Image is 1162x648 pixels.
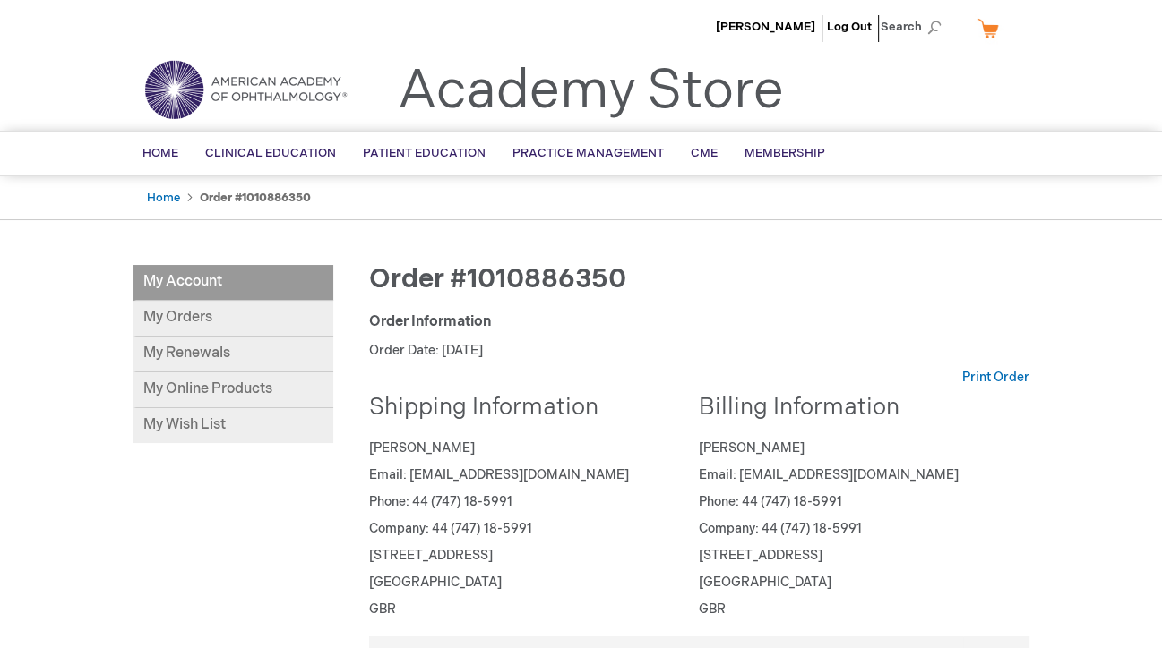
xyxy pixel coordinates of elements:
a: Log Out [827,20,872,34]
span: GBR [699,601,726,617]
span: Clinical Education [205,146,336,160]
span: [STREET_ADDRESS] [369,548,493,563]
span: Phone: 44 (747) 18-5991 [369,494,512,509]
a: Home [147,191,180,205]
a: My Online Products [133,372,333,408]
h2: Billing Information [699,396,1016,422]
div: Order Information [369,312,1029,333]
span: Company: 44 (747) 18-5991 [369,521,532,536]
span: Email: [EMAIL_ADDRESS][DOMAIN_NAME] [369,467,629,482]
p: Order Date: [DATE] [369,342,1029,360]
span: Patient Education [363,146,486,160]
strong: Order #1010886350 [200,191,311,205]
span: [PERSON_NAME] [699,440,805,456]
span: [STREET_ADDRESS] [699,548,822,563]
span: Home [142,146,178,160]
a: My Renewals [133,337,333,372]
span: Company: 44 (747) 18-5991 [699,521,862,536]
span: CME [691,146,718,160]
a: My Orders [133,301,333,337]
span: Search [881,9,949,45]
span: Order #1010886350 [369,263,626,295]
span: [GEOGRAPHIC_DATA] [699,575,831,590]
span: Membership [745,146,825,160]
a: My Wish List [133,408,333,443]
a: [PERSON_NAME] [716,20,815,34]
span: [PERSON_NAME] [369,440,475,456]
h2: Shipping Information [369,396,686,422]
a: Print Order [962,369,1029,387]
span: GBR [369,601,396,617]
a: Academy Store [398,59,784,124]
span: Practice Management [512,146,664,160]
span: Email: [EMAIL_ADDRESS][DOMAIN_NAME] [699,467,959,482]
span: Phone: 44 (747) 18-5991 [699,494,842,509]
span: [GEOGRAPHIC_DATA] [369,575,502,590]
